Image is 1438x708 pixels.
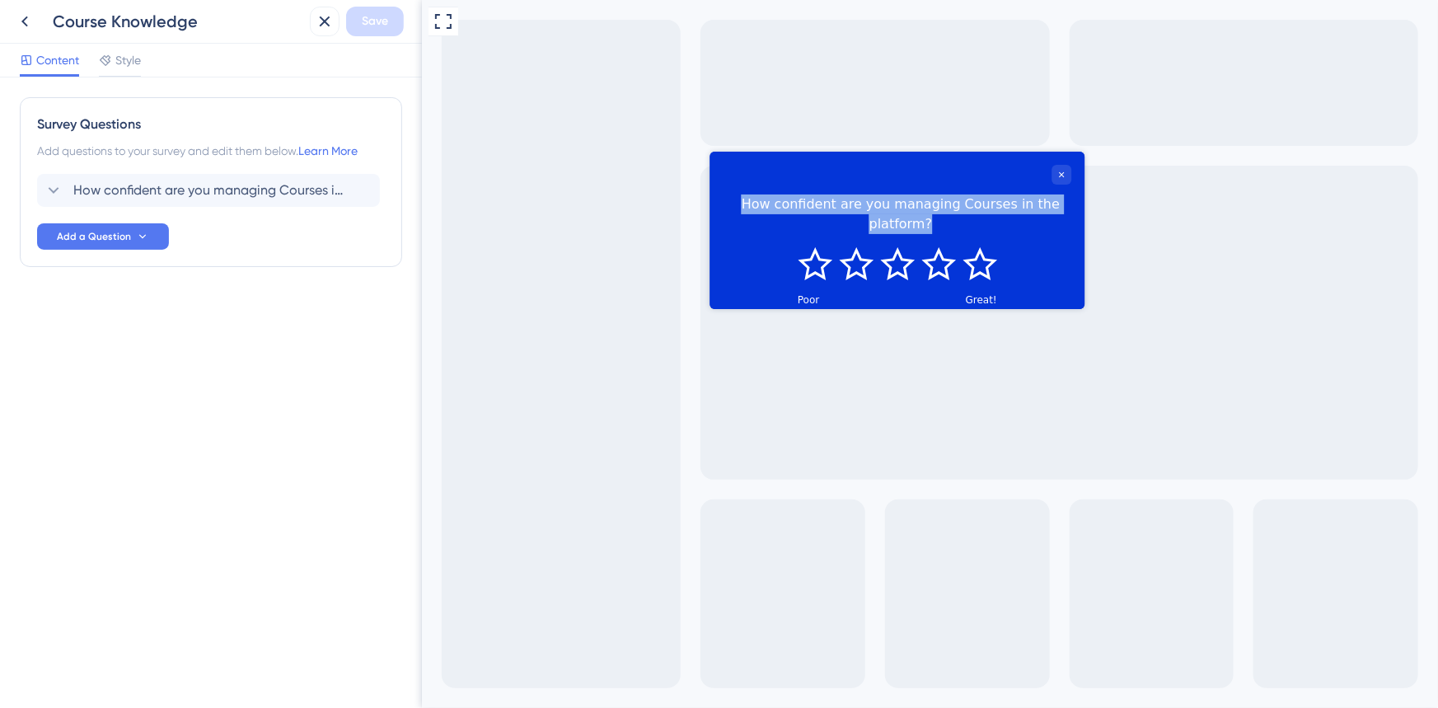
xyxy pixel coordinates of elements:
span: How confident are you managing Courses in the platform? [73,181,345,200]
a: Learn More [298,144,358,157]
div: Course Knowledge [53,10,303,33]
span: Content [36,50,79,70]
div: Add questions to your survey and edit them below. [37,141,385,161]
span: Save [362,12,388,31]
button: Add a Question [37,223,169,250]
iframe: UserGuiding Survey [288,152,663,310]
span: Add a Question [57,230,131,243]
div: Survey Questions [37,115,385,134]
span: Style [115,50,141,70]
button: Save [346,7,404,36]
